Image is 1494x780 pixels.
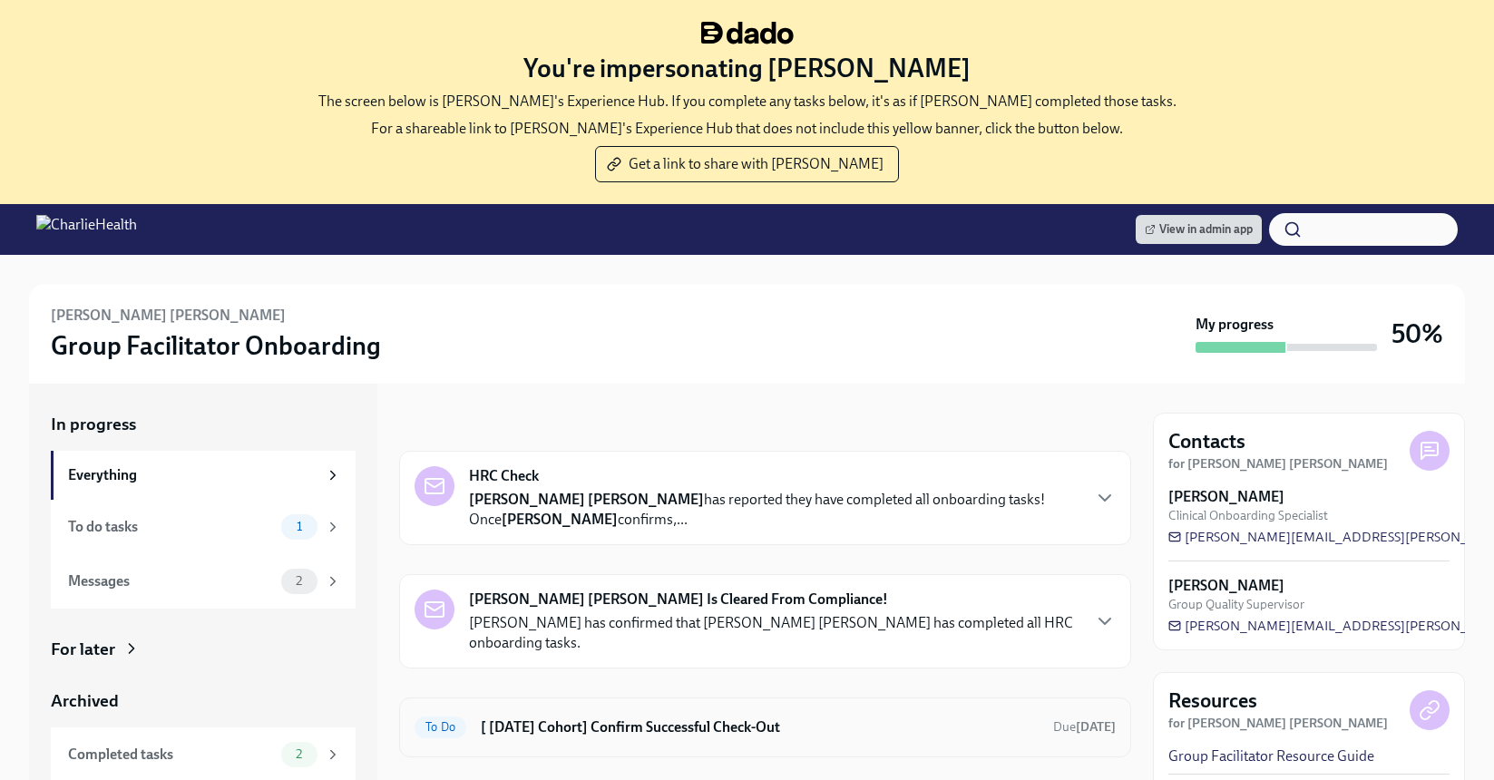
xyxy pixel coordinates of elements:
div: For later [51,638,115,661]
strong: [PERSON_NAME] [PERSON_NAME] [469,491,704,508]
span: Due [1053,719,1116,735]
h3: 50% [1391,317,1443,350]
a: View in admin app [1136,215,1262,244]
span: 1 [286,520,313,533]
span: Group Quality Supervisor [1168,596,1304,613]
strong: [DATE] [1076,719,1116,735]
span: 2 [285,747,313,761]
div: Messages [68,571,274,591]
h3: Group Facilitator Onboarding [51,329,381,362]
strong: [PERSON_NAME] [502,511,618,528]
strong: [PERSON_NAME] [1168,576,1284,596]
span: October 31st, 2025 10:00 [1053,718,1116,736]
img: dado [701,22,794,44]
p: [PERSON_NAME] has confirmed that [PERSON_NAME] [PERSON_NAME] has completed all HRC onboarding tasks. [469,613,1079,653]
span: To Do [415,720,466,734]
p: has reported they have completed all onboarding tasks! Once confirms,... [469,490,1079,530]
a: To do tasks1 [51,500,356,554]
strong: HRC Check [469,466,539,486]
span: 2 [285,574,313,588]
a: To Do[ [DATE] Cohort] Confirm Successful Check-OutDue[DATE] [415,713,1116,742]
strong: for [PERSON_NAME] [PERSON_NAME] [1168,716,1388,731]
h6: [PERSON_NAME] [PERSON_NAME] [51,306,286,326]
strong: My progress [1196,315,1274,335]
button: Get a link to share with [PERSON_NAME] [595,146,899,182]
strong: [PERSON_NAME] [PERSON_NAME] Is Cleared From Compliance! [469,590,888,609]
span: View in admin app [1145,220,1253,239]
img: CharlieHealth [36,215,137,244]
strong: for [PERSON_NAME] [PERSON_NAME] [1168,456,1388,472]
div: To do tasks [68,517,274,537]
h3: You're impersonating [PERSON_NAME] [523,52,971,84]
a: In progress [51,413,356,436]
p: For a shareable link to [PERSON_NAME]'s Experience Hub that does not include this yellow banner, ... [371,119,1123,139]
a: Messages2 [51,554,356,609]
a: For later [51,638,356,661]
span: Get a link to share with [PERSON_NAME] [610,155,884,173]
h4: Resources [1168,687,1257,715]
span: Clinical Onboarding Specialist [1168,507,1328,524]
div: In progress [399,413,484,436]
a: Everything [51,451,356,500]
p: The screen below is [PERSON_NAME]'s Experience Hub. If you complete any tasks below, it's as if [... [318,92,1177,112]
strong: [PERSON_NAME] [1168,487,1284,507]
h4: Contacts [1168,428,1245,455]
div: Everything [68,465,317,485]
a: Archived [51,689,356,713]
h6: [ [DATE] Cohort] Confirm Successful Check-Out [481,717,1039,737]
a: Group Facilitator Resource Guide [1168,746,1374,766]
div: Completed tasks [68,745,274,765]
